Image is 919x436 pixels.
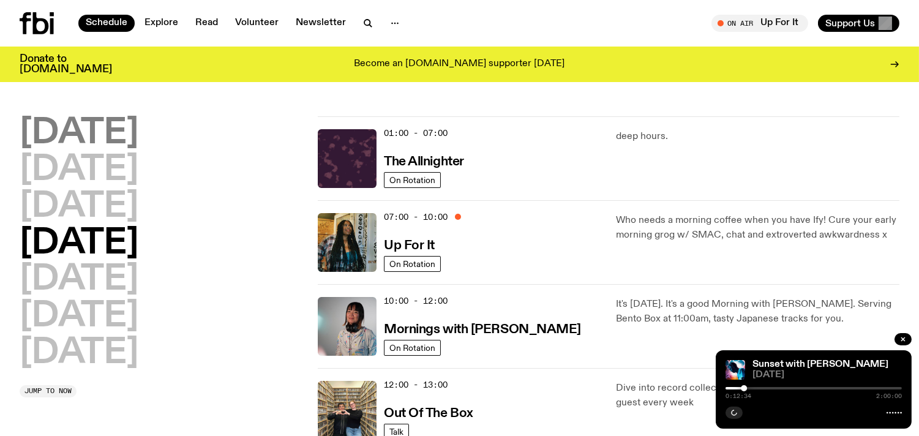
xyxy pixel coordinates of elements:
[20,299,138,334] button: [DATE]
[20,153,138,187] button: [DATE]
[288,15,353,32] a: Newsletter
[384,211,448,223] span: 07:00 - 10:00
[318,297,377,356] img: Kana Frazer is smiling at the camera with her head tilted slightly to her left. She wears big bla...
[384,321,581,336] a: Mornings with [PERSON_NAME]
[384,407,473,420] h3: Out Of The Box
[384,127,448,139] span: 01:00 - 07:00
[20,54,112,75] h3: Donate to [DOMAIN_NAME]
[188,15,225,32] a: Read
[616,213,899,242] p: Who needs a morning coffee when you have Ify! Cure your early morning grog w/ SMAC, chat and extr...
[825,18,875,29] span: Support Us
[384,156,464,168] h3: The Allnighter
[616,297,899,326] p: It's [DATE]. It's a good Morning with [PERSON_NAME]. Serving Bento Box at 11:00am, tasty Japanese...
[876,393,902,399] span: 2:00:00
[752,359,888,369] a: Sunset with [PERSON_NAME]
[384,323,581,336] h3: Mornings with [PERSON_NAME]
[318,213,377,272] img: Ify - a Brown Skin girl with black braided twists, looking up to the side with her tongue stickin...
[24,388,72,394] span: Jump to now
[384,172,441,188] a: On Rotation
[384,153,464,168] a: The Allnighter
[384,379,448,391] span: 12:00 - 13:00
[616,381,899,410] p: Dive into record collections and life recollections with a special guest every week
[384,295,448,307] span: 10:00 - 12:00
[384,256,441,272] a: On Rotation
[616,129,899,144] p: deep hours.
[726,393,751,399] span: 0:12:34
[389,259,435,268] span: On Rotation
[389,175,435,184] span: On Rotation
[711,15,808,32] button: On AirUp For It
[20,116,138,151] button: [DATE]
[20,385,77,397] button: Jump to now
[20,227,138,261] button: [DATE]
[818,15,899,32] button: Support Us
[20,263,138,297] button: [DATE]
[384,239,435,252] h3: Up For It
[384,405,473,420] a: Out Of The Box
[78,15,135,32] a: Schedule
[20,336,138,370] button: [DATE]
[752,370,902,380] span: [DATE]
[726,360,745,380] img: Simon Caldwell stands side on, looking downwards. He has headphones on. Behind him is a brightly ...
[384,237,435,252] a: Up For It
[228,15,286,32] a: Volunteer
[20,190,138,224] button: [DATE]
[137,15,186,32] a: Explore
[389,427,403,436] span: Talk
[354,59,565,70] p: Become an [DOMAIN_NAME] supporter [DATE]
[389,343,435,352] span: On Rotation
[384,340,441,356] a: On Rotation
